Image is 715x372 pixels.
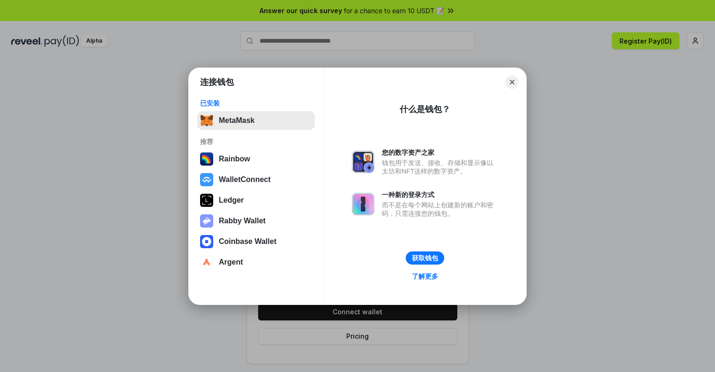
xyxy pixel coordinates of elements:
div: 一种新的登录方式 [382,190,498,199]
button: Close [506,76,519,89]
button: Rabby Wallet [197,212,315,230]
div: 已安装 [200,99,312,107]
a: 了解更多 [406,270,444,282]
img: svg+xml,%3Csvg%20xmlns%3D%22http%3A%2F%2Fwww.w3.org%2F2000%2Fsvg%22%20width%3D%2228%22%20height%3... [200,194,213,207]
button: Coinbase Wallet [197,232,315,251]
div: 钱包用于发送、接收、存储和显示像以太坊和NFT这样的数字资产。 [382,159,498,175]
div: 您的数字资产之家 [382,148,498,157]
div: Argent [219,258,243,266]
div: 了解更多 [412,272,438,281]
div: WalletConnect [219,175,271,184]
img: svg+xml,%3Csvg%20width%3D%2228%22%20height%3D%2228%22%20viewBox%3D%220%200%2028%2028%22%20fill%3D... [200,256,213,269]
button: 获取钱包 [406,251,444,265]
div: Rainbow [219,155,250,163]
div: MetaMask [219,116,254,125]
button: MetaMask [197,111,315,130]
img: svg+xml,%3Csvg%20width%3D%2228%22%20height%3D%2228%22%20viewBox%3D%220%200%2028%2028%22%20fill%3D... [200,173,213,186]
img: svg+xml,%3Csvg%20xmlns%3D%22http%3A%2F%2Fwww.w3.org%2F2000%2Fsvg%22%20fill%3D%22none%22%20viewBox... [352,193,374,215]
img: svg+xml,%3Csvg%20width%3D%22120%22%20height%3D%22120%22%20viewBox%3D%220%200%20120%20120%22%20fil... [200,152,213,166]
div: 推荐 [200,137,312,146]
div: 什么是钱包？ [400,104,450,115]
div: 获取钱包 [412,254,438,262]
button: WalletConnect [197,170,315,189]
img: svg+xml,%3Csvg%20width%3D%2228%22%20height%3D%2228%22%20viewBox%3D%220%200%2028%2028%22%20fill%3D... [200,235,213,248]
img: svg+xml,%3Csvg%20xmlns%3D%22http%3A%2F%2Fwww.w3.org%2F2000%2Fsvg%22%20fill%3D%22none%22%20viewBox... [200,214,213,228]
div: Coinbase Wallet [219,237,276,246]
div: Ledger [219,196,244,205]
button: Rainbow [197,150,315,168]
img: svg+xml,%3Csvg%20fill%3D%22none%22%20height%3D%2233%22%20viewBox%3D%220%200%2035%2033%22%20width%... [200,114,213,127]
button: Argent [197,253,315,272]
button: Ledger [197,191,315,210]
img: svg+xml,%3Csvg%20xmlns%3D%22http%3A%2F%2Fwww.w3.org%2F2000%2Fsvg%22%20fill%3D%22none%22%20viewBox... [352,151,374,173]
div: 而不是在每个网站上创建新的账户和密码，只需连接您的钱包。 [382,201,498,218]
h1: 连接钱包 [200,76,234,88]
div: Rabby Wallet [219,217,266,225]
